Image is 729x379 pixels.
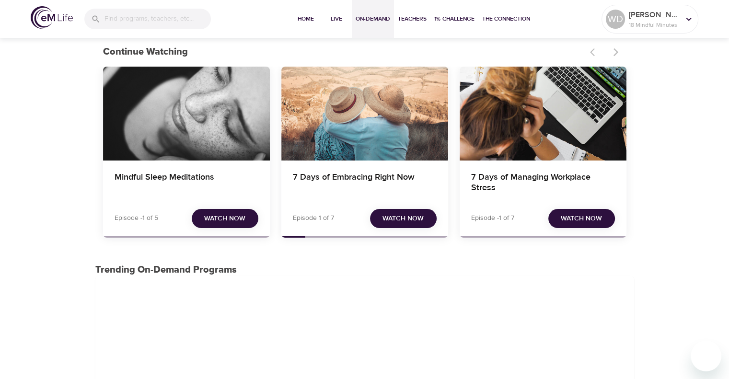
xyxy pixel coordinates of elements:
span: Teachers [398,14,427,24]
span: The Connection [482,14,530,24]
span: Watch Now [204,213,245,225]
h3: Trending On-Demand Programs [95,264,634,276]
h4: 7 Days of Embracing Right Now [293,172,437,195]
span: Live [325,14,348,24]
button: Watch Now [370,209,437,229]
p: 18 Mindful Minutes [629,21,680,29]
p: Episode -1 of 5 [115,213,158,223]
h4: 7 Days of Managing Workplace Stress [471,172,615,195]
span: Watch Now [382,213,424,225]
iframe: Knop om het berichtenvenster te openen [691,341,721,371]
h3: Continue Watching [103,46,584,57]
span: Home [294,14,317,24]
img: logo [31,6,73,29]
div: WD [606,10,625,29]
p: [PERSON_NAME] [629,9,680,21]
span: On-Demand [356,14,390,24]
button: 7 Days of Embracing Right Now [281,67,448,161]
button: Watch Now [192,209,258,229]
span: 1% Challenge [434,14,474,24]
p: Episode -1 of 7 [471,213,514,223]
span: Watch Now [561,213,602,225]
button: 7 Days of Managing Workplace Stress [460,67,626,161]
input: Find programs, teachers, etc... [104,9,211,29]
button: Mindful Sleep Meditations [103,67,270,161]
button: Watch Now [548,209,615,229]
h4: Mindful Sleep Meditations [115,172,258,195]
p: Episode 1 of 7 [293,213,334,223]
